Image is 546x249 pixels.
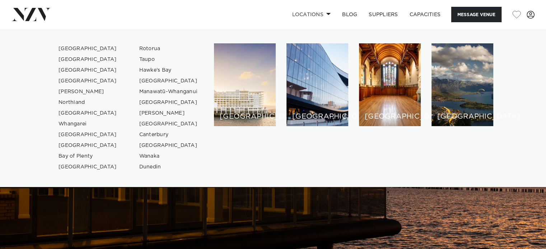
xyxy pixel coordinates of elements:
a: Bay of Plenty [53,151,123,162]
a: Northland [53,97,123,108]
a: Taupo [134,54,204,65]
a: [GEOGRAPHIC_DATA] [53,76,123,86]
a: Wanaka [134,151,204,162]
a: [GEOGRAPHIC_DATA] [134,119,204,129]
h6: [GEOGRAPHIC_DATA] [292,113,342,120]
img: nzv-logo.png [11,8,51,21]
a: Auckland venues [GEOGRAPHIC_DATA] [214,43,276,126]
a: BLOG [336,7,363,22]
a: [GEOGRAPHIC_DATA] [53,54,123,65]
a: [GEOGRAPHIC_DATA] [53,43,123,54]
a: Dunedin [134,162,204,172]
a: [GEOGRAPHIC_DATA] [53,108,123,119]
h6: [GEOGRAPHIC_DATA] [365,113,415,120]
a: [GEOGRAPHIC_DATA] [134,97,204,108]
h6: [GEOGRAPHIC_DATA] [437,113,487,120]
a: [GEOGRAPHIC_DATA] [53,140,123,151]
a: Manawatū-Whanganui [134,86,204,97]
a: SUPPLIERS [363,7,403,22]
a: Hawke's Bay [134,65,204,76]
a: Queenstown venues [GEOGRAPHIC_DATA] [431,43,493,126]
a: Wellington venues [GEOGRAPHIC_DATA] [286,43,348,126]
a: Canterbury [134,129,204,140]
a: Christchurch venues [GEOGRAPHIC_DATA] [359,43,421,126]
button: Message Venue [451,7,501,22]
a: [GEOGRAPHIC_DATA] [53,162,123,172]
a: [GEOGRAPHIC_DATA] [53,129,123,140]
h6: [GEOGRAPHIC_DATA] [220,113,270,120]
a: Whangarei [53,119,123,129]
a: [PERSON_NAME] [134,108,204,119]
a: [GEOGRAPHIC_DATA] [134,76,204,86]
a: Rotorua [134,43,204,54]
a: [GEOGRAPHIC_DATA] [53,65,123,76]
a: Locations [286,7,336,22]
a: Capacities [404,7,447,22]
a: [GEOGRAPHIC_DATA] [134,140,204,151]
a: [PERSON_NAME] [53,86,123,97]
